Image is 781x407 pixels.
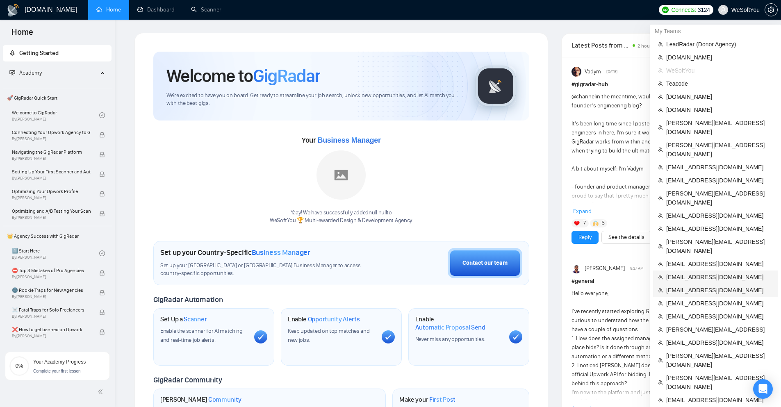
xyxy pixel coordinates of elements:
span: [EMAIL_ADDRESS][DOMAIN_NAME] [666,273,773,282]
h1: Welcome to [166,65,320,87]
span: [EMAIL_ADDRESS][DOMAIN_NAME] [666,286,773,295]
span: 👑 Agency Success with GigRadar [4,228,111,244]
span: Business Manager [317,136,380,144]
span: Home [5,26,40,43]
span: [PERSON_NAME][EMAIL_ADDRESS][DOMAIN_NAME] [666,141,773,159]
img: ❤️ [574,221,580,226]
span: [PERSON_NAME][EMAIL_ADDRESS][DOMAIN_NAME] [666,118,773,136]
span: Connects: [671,5,696,14]
span: GigRadar Automation [153,295,223,304]
h1: [PERSON_NAME] [160,396,241,404]
img: upwork-logo.png [662,7,669,13]
span: [EMAIL_ADDRESS][DOMAIN_NAME] [666,163,773,172]
span: By [PERSON_NAME] [12,314,91,319]
span: team [658,68,663,73]
h1: # gigradar-hub [572,80,751,89]
h1: Set up your Country-Specific [160,248,310,257]
button: setting [765,3,778,16]
span: Academy [19,69,42,76]
span: team [658,261,663,266]
span: LeadRadar (Donor Agency) [666,40,773,49]
span: team [658,213,663,218]
span: By [PERSON_NAME] [12,156,91,161]
span: team [658,380,663,385]
span: team [658,147,663,152]
span: team [658,178,663,183]
span: Optimizing Your Upwork Profile [12,187,91,196]
span: GigRadar Community [153,375,222,384]
span: First Post [429,396,455,404]
a: searchScanner [191,6,221,13]
h1: Set Up a [160,315,207,323]
span: By [PERSON_NAME] [12,294,91,299]
span: [PERSON_NAME][EMAIL_ADDRESS][DOMAIN_NAME] [666,237,773,255]
span: user [720,7,726,13]
span: Latest Posts from the GigRadar Community [572,40,630,50]
a: Welcome to GigRadarBy[PERSON_NAME] [12,106,99,124]
span: 7 [583,219,586,227]
span: By [PERSON_NAME] [12,334,91,339]
span: Your [302,136,381,145]
span: team [658,226,663,231]
span: Getting Started [19,50,59,57]
span: team [658,340,663,345]
span: team [658,358,663,363]
span: ☠️ Fatal Traps for Solo Freelancers [12,306,91,314]
span: 🚀 GigRadar Quick Start [4,90,111,106]
span: double-left [98,388,106,396]
span: 2 hours ago [638,43,663,49]
span: Optimizing and A/B Testing Your Scanner for Better Results [12,207,91,215]
span: team [658,165,663,170]
span: lock [99,191,105,197]
span: WeSoftYou [666,66,773,75]
span: 9:37 AM [630,265,644,272]
span: By [PERSON_NAME] [12,275,91,280]
span: [PERSON_NAME] [585,264,625,273]
span: Complete your first lesson [33,369,81,373]
span: ⛔ Top 3 Mistakes of Pro Agencies [12,266,91,275]
span: lock [99,132,105,138]
span: [EMAIL_ADDRESS][DOMAIN_NAME] [666,299,773,308]
span: GigRadar [253,65,320,87]
span: team [658,275,663,280]
span: Opportunity Alerts [308,315,360,323]
span: team [658,314,663,319]
span: [DOMAIN_NAME] [666,92,773,101]
span: By [PERSON_NAME] [12,136,91,141]
span: lock [99,211,105,216]
a: setting [765,7,778,13]
span: Enable the scanner for AI matching and real-time job alerts. [160,327,243,343]
span: 3124 [698,5,710,14]
span: Academy [9,69,42,76]
span: [DATE] [606,68,617,75]
span: team [658,244,663,249]
span: [PERSON_NAME][EMAIL_ADDRESS][DOMAIN_NAME] [666,351,773,369]
span: team [658,107,663,112]
a: Reply [578,233,592,242]
span: check-circle [99,250,105,256]
span: team [658,398,663,402]
span: team [658,42,663,47]
span: team [658,94,663,99]
span: lock [99,329,105,335]
span: 🌚 Rookie Traps for New Agencies [12,286,91,294]
div: Yaay! We have successfully added null null to [270,209,413,225]
span: Community [208,396,241,404]
img: 🙌 [593,221,599,226]
span: rocket [9,50,15,56]
span: By [PERSON_NAME] [12,196,91,200]
img: placeholder.png [316,150,366,200]
span: We're excited to have you on board. Get ready to streamline your job search, unlock new opportuni... [166,92,462,107]
span: Never miss any opportunities. [415,336,485,343]
p: WeSoftYou 🏆 Multi-awarded Design & Development Agency . [270,217,413,225]
span: team [658,288,663,293]
div: My Teams [650,25,781,38]
button: Contact our team [448,248,522,278]
span: Scanner [184,315,207,323]
img: logo [7,4,20,17]
span: [EMAIL_ADDRESS][DOMAIN_NAME] [666,224,773,233]
span: check-circle [99,112,105,118]
span: By [PERSON_NAME] [12,215,91,220]
span: [EMAIL_ADDRESS][DOMAIN_NAME] [666,338,773,347]
a: 1️⃣ Start HereBy[PERSON_NAME] [12,244,99,262]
